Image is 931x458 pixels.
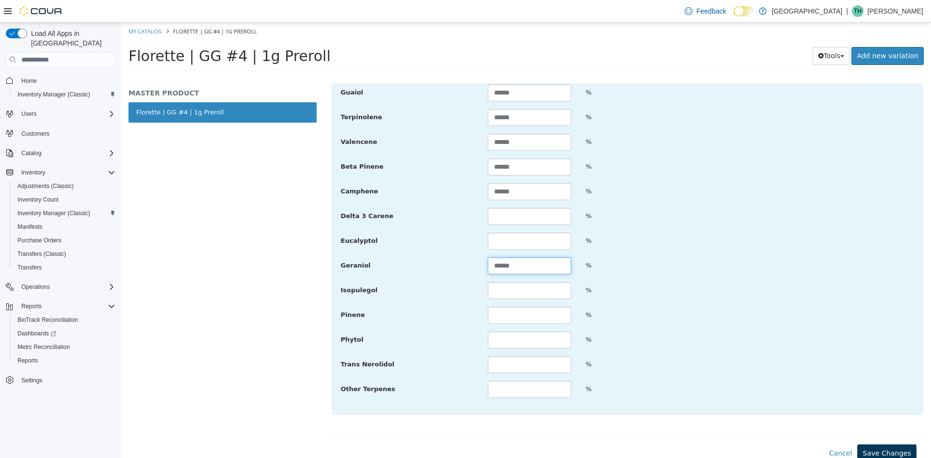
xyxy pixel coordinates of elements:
[14,314,115,326] span: BioTrack Reconciliation
[21,110,36,118] span: Users
[21,302,42,310] span: Reports
[220,140,262,147] span: Beta Pinene
[2,166,119,179] button: Inventory
[2,300,119,313] button: Reports
[457,333,555,350] div: %
[17,316,78,324] span: BioTrack Reconciliation
[10,247,119,261] button: Transfers (Classic)
[703,422,736,440] button: Cancel
[2,126,119,141] button: Customers
[7,25,209,42] span: Florette | GG #4 | 1g Preroll
[730,24,803,42] a: Add new variation
[14,180,78,192] a: Adjustments (Classic)
[14,89,115,100] span: Inventory Manager (Classic)
[17,330,56,337] span: Dashboards
[220,165,257,172] span: Camphene
[17,250,66,258] span: Transfers (Classic)
[17,196,59,204] span: Inventory Count
[736,422,795,440] button: Save Changes
[14,221,115,233] span: Manifests
[6,69,115,412] nav: Complex example
[2,146,119,160] button: Catalog
[17,237,62,244] span: Purchase Orders
[14,328,60,339] a: Dashboards
[17,343,70,351] span: Metrc Reconciliation
[2,107,119,121] button: Users
[457,309,555,326] div: %
[17,167,115,178] span: Inventory
[457,235,555,252] div: %
[14,207,115,219] span: Inventory Manager (Classic)
[14,314,82,326] a: BioTrack Reconciliation
[457,259,555,276] div: %
[21,377,42,384] span: Settings
[17,281,54,293] button: Operations
[220,313,242,320] span: Phytol
[10,327,119,340] a: Dashboards
[14,89,94,100] a: Inventory Manager (Classic)
[19,6,63,16] img: Cova
[220,115,256,123] span: Valencene
[14,355,42,366] a: Reports
[14,235,65,246] a: Purchase Orders
[220,288,244,296] span: Pinene
[14,194,63,205] a: Inventory Count
[21,283,50,291] span: Operations
[220,239,250,246] span: Geraniol
[17,167,49,178] button: Inventory
[852,5,864,17] div: Tom Hayden
[457,111,555,128] div: %
[734,6,754,16] input: Dark Mode
[17,128,53,140] a: Customers
[220,214,257,221] span: Eucalyptol
[10,234,119,247] button: Purchase Orders
[10,206,119,220] button: Inventory Manager (Classic)
[691,24,729,42] button: Tools
[14,248,70,260] a: Transfers (Classic)
[17,223,42,231] span: Manifests
[457,284,555,301] div: %
[17,281,115,293] span: Operations
[52,5,136,12] span: Florette | GG #4 | 1g Preroll
[2,373,119,387] button: Settings
[17,182,74,190] span: Adjustments (Classic)
[27,29,115,48] span: Load All Apps in [GEOGRAPHIC_DATA]
[17,127,115,140] span: Customers
[457,210,555,227] div: %
[17,91,90,98] span: Inventory Manager (Classic)
[457,86,555,103] div: %
[696,6,726,16] span: Feedback
[17,74,115,86] span: Home
[220,91,261,98] span: Terpinolene
[2,73,119,87] button: Home
[10,313,119,327] button: BioTrack Reconciliation
[14,207,94,219] a: Inventory Manager (Classic)
[10,179,119,193] button: Adjustments (Classic)
[10,88,119,101] button: Inventory Manager (Classic)
[10,340,119,354] button: Metrc Reconciliation
[14,248,115,260] span: Transfers (Classic)
[17,374,115,386] span: Settings
[10,193,119,206] button: Inventory Count
[17,75,41,87] a: Home
[457,136,555,153] div: %
[220,66,242,73] span: Guaiol
[14,355,115,366] span: Reports
[457,358,555,375] div: %
[21,169,45,176] span: Inventory
[867,5,923,17] p: [PERSON_NAME]
[457,62,555,79] div: %
[14,235,115,246] span: Purchase Orders
[7,79,195,100] a: Florette | GG #4 | 1g Preroll
[17,147,45,159] button: Catalog
[7,5,41,12] a: My Catalog
[17,300,115,312] span: Reports
[220,264,257,271] span: Isopulegol
[220,363,274,370] span: Other Terpenes
[14,262,115,273] span: Transfers
[457,185,555,202] div: %
[17,264,42,271] span: Transfers
[17,357,38,364] span: Reports
[17,375,46,386] a: Settings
